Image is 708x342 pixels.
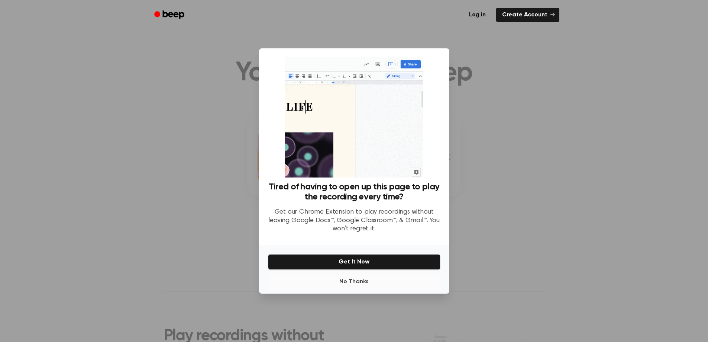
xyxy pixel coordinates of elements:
button: No Thanks [268,274,440,289]
a: Create Account [496,8,559,22]
a: Beep [149,8,191,22]
img: Beep extension in action [285,57,423,178]
h3: Tired of having to open up this page to play the recording every time? [268,182,440,202]
button: Get It Now [268,254,440,270]
p: Get our Chrome Extension to play recordings without leaving Google Docs™, Google Classroom™, & Gm... [268,208,440,233]
a: Log in [463,8,492,22]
